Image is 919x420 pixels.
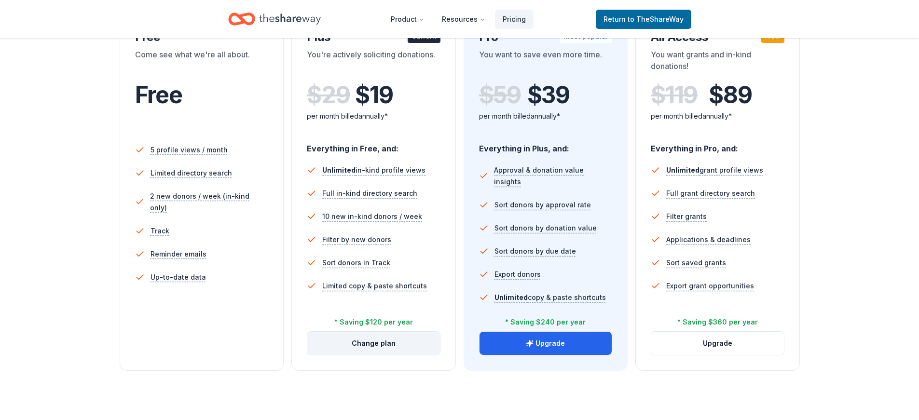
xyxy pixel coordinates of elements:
div: * Saving $240 per year [505,316,586,328]
span: Full in-kind directory search [322,188,417,199]
span: 5 profile views / month [151,144,228,156]
span: Limited copy & paste shortcuts [322,280,427,292]
span: Sort donors by approval rate [494,199,591,211]
div: Everything in Plus, and: [479,135,613,155]
span: Filter grants [666,211,707,222]
span: 10 new in-kind donors / week [322,211,422,222]
span: Export donors [494,269,541,280]
span: copy & paste shortcuts [494,293,606,301]
span: Sort saved grants [666,257,726,269]
div: per month billed annually* [651,110,784,122]
span: Reminder emails [151,248,206,260]
span: Sort donors by donation value [494,222,597,234]
div: Come see what we're all about. [135,49,269,76]
span: Return [604,14,684,25]
span: Filter by new donors [322,234,391,245]
div: * Saving $120 per year [334,316,413,328]
span: 2 new donors / week (in-kind only) [150,190,268,214]
button: Upgrade [651,332,784,355]
span: $ 39 [527,81,570,108]
span: Export grant opportunities [666,280,754,292]
span: grant profile views [666,166,763,174]
button: Change plan [307,332,440,355]
a: Returnto TheShareWay [596,10,691,29]
span: Sort donors by due date [494,245,576,257]
span: $ 19 [355,81,393,108]
div: You're actively soliciting donations. [307,49,440,76]
span: Applications & deadlines [666,234,751,245]
button: Upgrade [480,332,612,355]
button: Product [383,10,432,29]
nav: Main [383,8,534,30]
a: Pricing [495,10,534,29]
div: * Saving $360 per year [677,316,758,328]
span: Free [135,81,182,109]
div: You want to save even more time. [479,49,613,76]
div: Everything in Pro, and: [651,135,784,155]
div: per month billed annually* [307,110,440,122]
a: Home [228,8,321,30]
span: Full grant directory search [666,188,755,199]
span: $ 89 [709,81,752,108]
span: Unlimited [666,166,700,174]
div: Everything in Free, and: [307,135,440,155]
span: Limited directory search [151,167,232,179]
span: Up-to-date data [151,271,206,283]
span: Sort donors in Track [322,257,390,269]
span: Unlimited [322,166,356,174]
span: Approval & donation value insights [494,164,612,188]
span: Unlimited [494,293,528,301]
div: You want grants and in-kind donations! [651,49,784,76]
button: Resources [434,10,493,29]
span: to TheShareWay [628,15,684,23]
div: per month billed annually* [479,110,613,122]
span: in-kind profile views [322,166,425,174]
span: Track [151,225,169,237]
